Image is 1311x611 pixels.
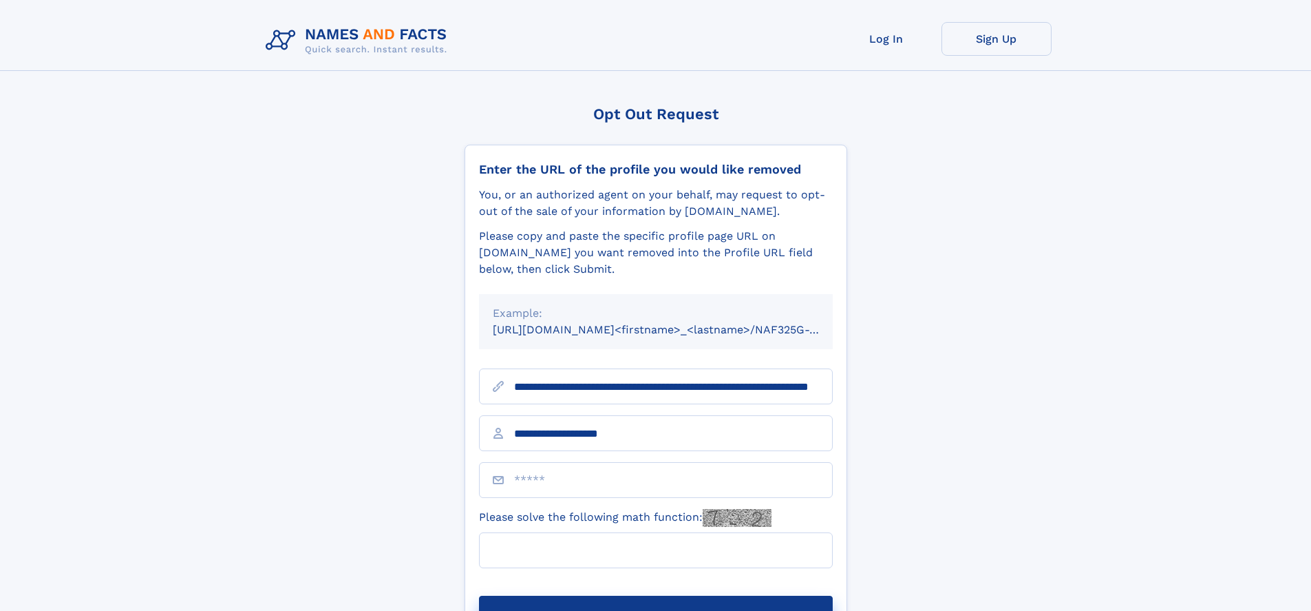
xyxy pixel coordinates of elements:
[941,22,1052,56] a: Sign Up
[479,509,771,527] label: Please solve the following math function:
[479,228,833,278] div: Please copy and paste the specific profile page URL on [DOMAIN_NAME] you want removed into the Pr...
[493,323,859,336] small: [URL][DOMAIN_NAME]<firstname>_<lastname>/NAF325G-xxxxxxxx
[260,22,458,59] img: Logo Names and Facts
[479,162,833,177] div: Enter the URL of the profile you would like removed
[831,22,941,56] a: Log In
[479,187,833,220] div: You, or an authorized agent on your behalf, may request to opt-out of the sale of your informatio...
[465,105,847,123] div: Opt Out Request
[493,305,819,322] div: Example:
